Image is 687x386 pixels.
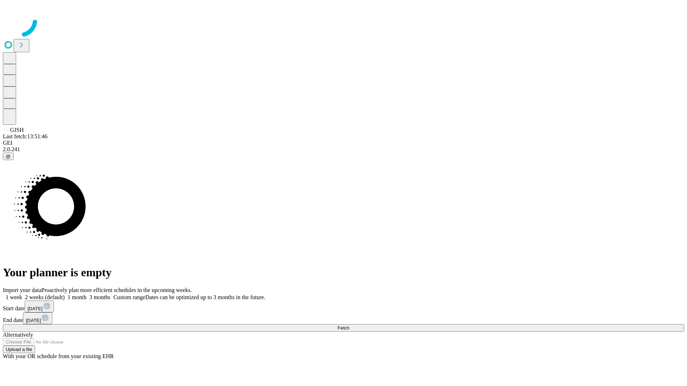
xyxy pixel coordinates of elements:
[3,133,48,139] span: Last fetch: 13:51:46
[145,294,265,300] span: Dates can be optimized up to 3 months in the future.
[113,294,145,300] span: Custom range
[3,287,42,293] span: Import your data
[337,325,349,331] span: Fetch
[3,153,14,160] button: @
[6,154,11,159] span: @
[23,312,52,324] button: [DATE]
[3,353,114,359] span: With your OR schedule from your existing EHR
[3,324,684,332] button: Fetch
[3,332,33,338] span: Alternatively
[25,294,65,300] span: 2 weeks (default)
[3,140,684,146] div: GEI
[89,294,111,300] span: 3 months
[3,346,35,353] button: Upload a file
[3,266,684,279] h1: Your planner is empty
[68,294,87,300] span: 1 month
[3,301,684,312] div: Start date
[3,146,684,153] div: 2.0.241
[42,287,192,293] span: Proactively plan more efficient schedules in the upcoming weeks.
[3,312,684,324] div: End date
[10,127,24,133] span: GJSH
[6,294,22,300] span: 1 week
[26,318,41,323] span: [DATE]
[28,306,43,311] span: [DATE]
[25,301,54,312] button: [DATE]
